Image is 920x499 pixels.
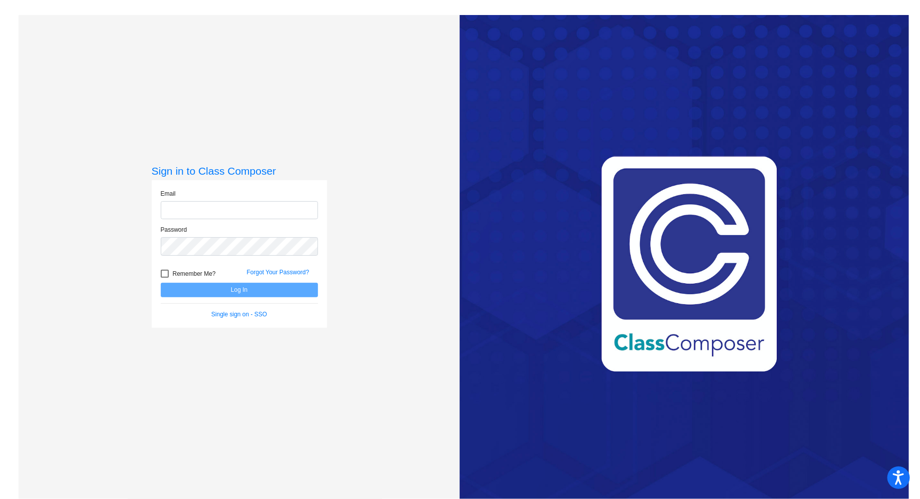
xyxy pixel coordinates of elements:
h3: Sign in to Class Composer [152,165,327,177]
a: Forgot Your Password? [247,269,310,276]
label: Password [161,225,187,234]
label: Email [161,189,176,198]
button: Log In [161,283,318,297]
a: Single sign on - SSO [211,311,267,318]
span: Remember Me? [173,268,216,280]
